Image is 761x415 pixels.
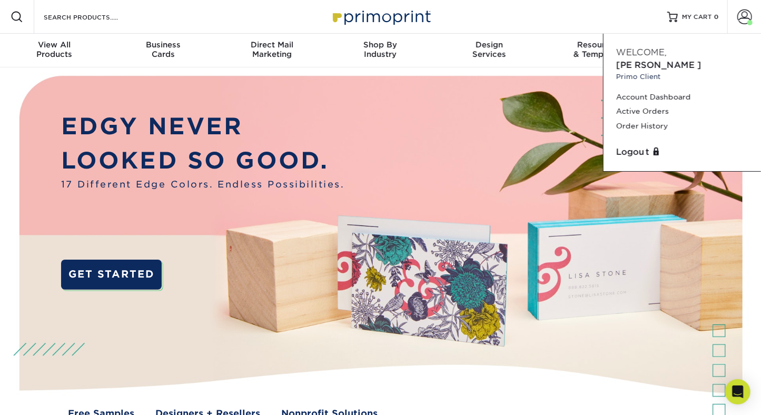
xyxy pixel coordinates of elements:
span: Welcome, [616,47,667,57]
div: Services [435,40,543,59]
a: Logout [616,146,748,159]
img: Primoprint [328,5,433,28]
a: Account Dashboard [616,90,748,104]
span: [PERSON_NAME] [616,60,701,70]
span: Resources [543,40,652,50]
span: Direct Mail [218,40,326,50]
span: Shop By [326,40,434,50]
a: Order History [616,119,748,133]
a: BusinessCards [108,34,217,67]
span: Business [108,40,217,50]
a: Direct MailMarketing [218,34,326,67]
a: Shop ByIndustry [326,34,434,67]
p: LOOKED SO GOOD. [61,143,345,177]
a: Resources& Templates [543,34,652,67]
div: Open Intercom Messenger [725,379,750,404]
a: GET STARTED [61,260,162,290]
div: Industry [326,40,434,59]
input: SEARCH PRODUCTS..... [43,11,145,23]
span: MY CART [682,13,712,22]
a: Active Orders [616,104,748,118]
span: 17 Different Edge Colors. Endless Possibilities. [61,177,345,191]
small: Primo Client [616,72,748,82]
span: Design [435,40,543,50]
a: DesignServices [435,34,543,67]
span: 0 [714,13,719,21]
div: Marketing [218,40,326,59]
div: Cards [108,40,217,59]
div: & Templates [543,40,652,59]
p: EDGY NEVER [61,109,345,143]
